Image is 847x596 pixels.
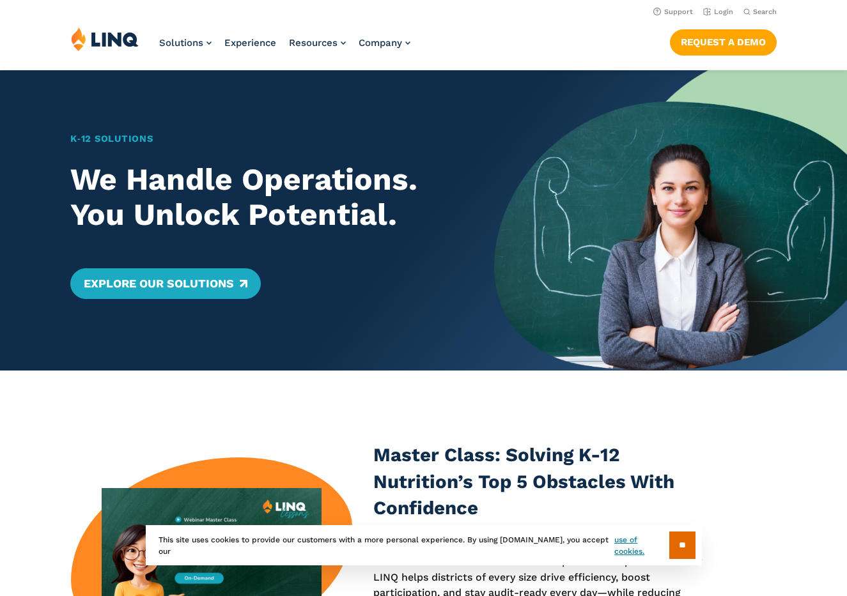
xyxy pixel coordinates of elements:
img: Home Banner [494,70,847,371]
div: This site uses cookies to provide our customers with a more personal experience. By using [DOMAIN... [146,525,702,565]
a: Solutions [159,37,212,49]
h2: We Handle Operations. You Unlock Potential. [70,162,460,233]
a: Explore Our Solutions [70,268,260,299]
span: Search [753,8,777,16]
nav: Button Navigation [670,27,777,55]
nav: Primary Navigation [159,27,410,69]
a: Experience [224,37,276,49]
a: Resources [289,37,346,49]
h1: K‑12 Solutions [70,132,460,146]
span: Resources [289,37,338,49]
img: LINQ | K‑12 Software [71,27,139,51]
a: Login [703,8,733,16]
button: Open Search Bar [743,7,777,17]
a: Company [359,37,410,49]
h3: Master Class: Solving K-12 Nutrition’s Top 5 Obstacles With Confidence [373,442,715,522]
a: use of cookies. [614,534,669,557]
a: Request a Demo [670,29,777,55]
span: Solutions [159,37,203,49]
a: Support [653,8,693,16]
span: Company [359,37,402,49]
